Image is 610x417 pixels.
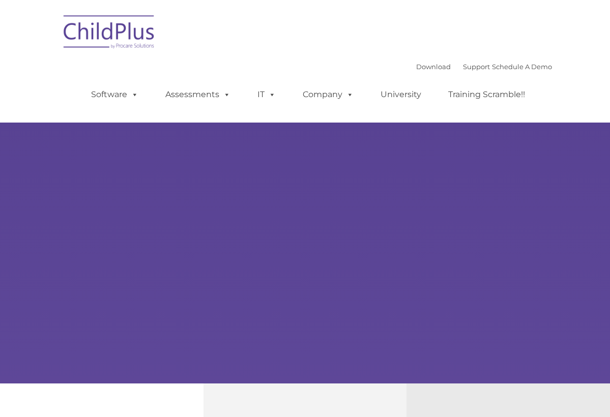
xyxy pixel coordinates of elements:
[81,84,149,105] a: Software
[492,63,552,71] a: Schedule A Demo
[247,84,286,105] a: IT
[59,8,160,59] img: ChildPlus by Procare Solutions
[370,84,431,105] a: University
[416,63,552,71] font: |
[416,63,451,71] a: Download
[463,63,490,71] a: Support
[293,84,364,105] a: Company
[438,84,535,105] a: Training Scramble!!
[155,84,241,105] a: Assessments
